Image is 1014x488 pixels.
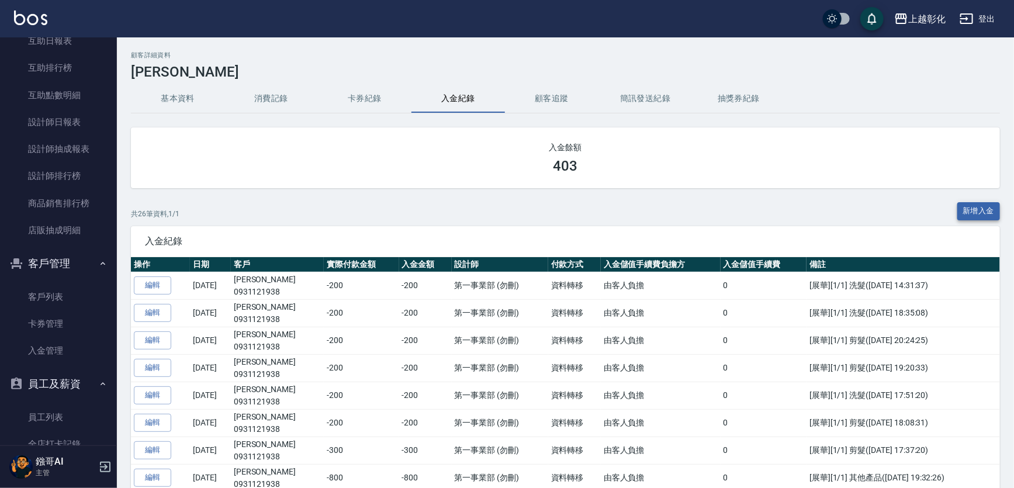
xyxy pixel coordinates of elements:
[452,299,548,327] td: 第一事業部 (勿刪)
[190,409,230,437] td: [DATE]
[134,276,171,295] a: 編輯
[5,54,112,81] a: 互助排行榜
[548,327,601,354] td: 資料轉移
[5,283,112,310] a: 客戶列表
[231,437,324,464] td: [PERSON_NAME]
[9,455,33,479] img: Person
[234,368,321,380] p: 0931121938
[548,299,601,327] td: 資料轉移
[131,85,224,113] button: 基本資料
[131,51,1000,59] h2: 顧客詳細資料
[234,451,321,463] p: 0931121938
[601,409,721,437] td: 由客人負擔
[399,272,452,299] td: -200
[231,257,324,272] th: 客戶
[324,437,399,464] td: -300
[5,190,112,217] a: 商品銷售排行榜
[721,409,807,437] td: 0
[5,162,112,189] a: 設計師排行榜
[131,64,1000,80] h3: [PERSON_NAME]
[548,354,601,382] td: 資料轉移
[860,7,884,30] button: save
[324,382,399,409] td: -200
[145,236,986,247] span: 入金紀錄
[234,286,321,298] p: 0931121938
[134,414,171,432] a: 編輯
[231,409,324,437] td: [PERSON_NAME]
[134,359,171,377] a: 編輯
[5,82,112,109] a: 互助點數明細
[807,354,1000,382] td: [展華][1/1] 剪髮([DATE] 19:20:33)
[452,354,548,382] td: 第一事業部 (勿刪)
[601,257,721,272] th: 入金儲值手續費負擔方
[5,27,112,54] a: 互助日報表
[36,456,95,468] h5: 鏹哥AI
[231,299,324,327] td: [PERSON_NAME]
[190,354,230,382] td: [DATE]
[231,354,324,382] td: [PERSON_NAME]
[234,423,321,435] p: 0931121938
[190,272,230,299] td: [DATE]
[807,327,1000,354] td: [展華][1/1] 剪髮([DATE] 20:24:25)
[692,85,785,113] button: 抽獎券紀錄
[452,327,548,354] td: 第一事業部 (勿刪)
[908,12,946,26] div: 上越彰化
[807,299,1000,327] td: [展華][1/1] 洗髮([DATE] 18:35:08)
[601,299,721,327] td: 由客人負擔
[5,109,112,136] a: 設計師日報表
[452,257,548,272] th: 設計師
[5,136,112,162] a: 設計師抽成報表
[399,437,452,464] td: -300
[411,85,505,113] button: 入金紀錄
[721,327,807,354] td: 0
[553,158,578,174] h3: 403
[399,409,452,437] td: -200
[190,327,230,354] td: [DATE]
[399,354,452,382] td: -200
[131,209,179,219] p: 共 26 筆資料, 1 / 1
[957,202,1001,220] button: 新增入金
[721,354,807,382] td: 0
[324,272,399,299] td: -200
[134,469,171,487] a: 編輯
[721,299,807,327] td: 0
[14,11,47,25] img: Logo
[955,8,1000,30] button: 登出
[134,386,171,404] a: 編輯
[190,299,230,327] td: [DATE]
[234,396,321,408] p: 0931121938
[452,409,548,437] td: 第一事業部 (勿刪)
[145,141,986,153] h2: 入金餘額
[505,85,598,113] button: 顧客追蹤
[190,257,230,272] th: 日期
[324,299,399,327] td: -200
[234,313,321,326] p: 0931121938
[807,257,1000,272] th: 備註
[5,431,112,458] a: 全店打卡記錄
[231,382,324,409] td: [PERSON_NAME]
[548,437,601,464] td: 資料轉移
[548,272,601,299] td: 資料轉移
[721,272,807,299] td: 0
[721,382,807,409] td: 0
[548,382,601,409] td: 資料轉移
[598,85,692,113] button: 簡訊發送紀錄
[5,310,112,337] a: 卡券管理
[190,382,230,409] td: [DATE]
[5,248,112,279] button: 客戶管理
[318,85,411,113] button: 卡券紀錄
[452,272,548,299] td: 第一事業部 (勿刪)
[324,354,399,382] td: -200
[5,369,112,399] button: 員工及薪資
[807,409,1000,437] td: [展華][1/1] 剪髮([DATE] 18:08:31)
[399,382,452,409] td: -200
[190,437,230,464] td: [DATE]
[452,382,548,409] td: 第一事業部 (勿刪)
[601,437,721,464] td: 由客人負擔
[399,327,452,354] td: -200
[224,85,318,113] button: 消費記錄
[601,327,721,354] td: 由客人負擔
[807,382,1000,409] td: [展華][1/1] 洗髮([DATE] 17:51:20)
[324,409,399,437] td: -200
[601,382,721,409] td: 由客人負擔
